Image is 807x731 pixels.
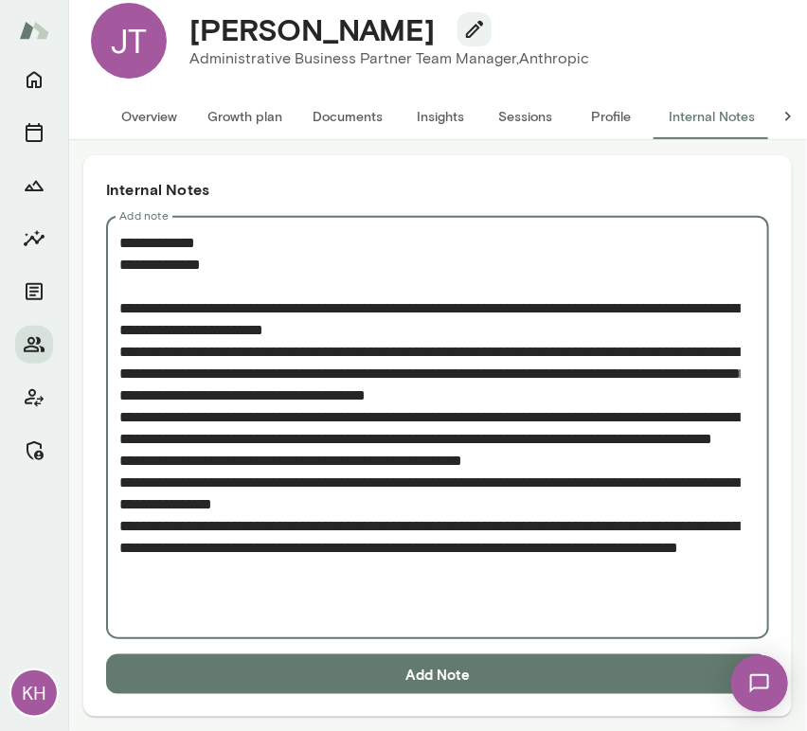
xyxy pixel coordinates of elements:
button: Documents [15,273,53,311]
button: Growth Plan [15,167,53,205]
button: Profile [568,94,654,139]
button: Internal Notes [654,94,770,139]
button: Manage [15,432,53,470]
img: Mento [19,12,49,48]
button: Sessions [483,94,568,139]
div: JT [91,3,167,79]
button: Insights [15,220,53,258]
div: KH [11,670,57,716]
button: Home [15,61,53,98]
button: Members [15,326,53,364]
h6: Internal Notes [106,178,769,201]
p: Administrative Business Partner Team Manager, Anthropic [189,47,589,70]
button: Growth plan [192,94,297,139]
button: Insights [398,94,483,139]
button: Client app [15,379,53,417]
button: Sessions [15,114,53,152]
button: Add Note [106,654,769,694]
button: Documents [297,94,398,139]
h4: [PERSON_NAME] [189,11,435,47]
button: Overview [106,94,192,139]
label: Add note [119,207,169,223]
